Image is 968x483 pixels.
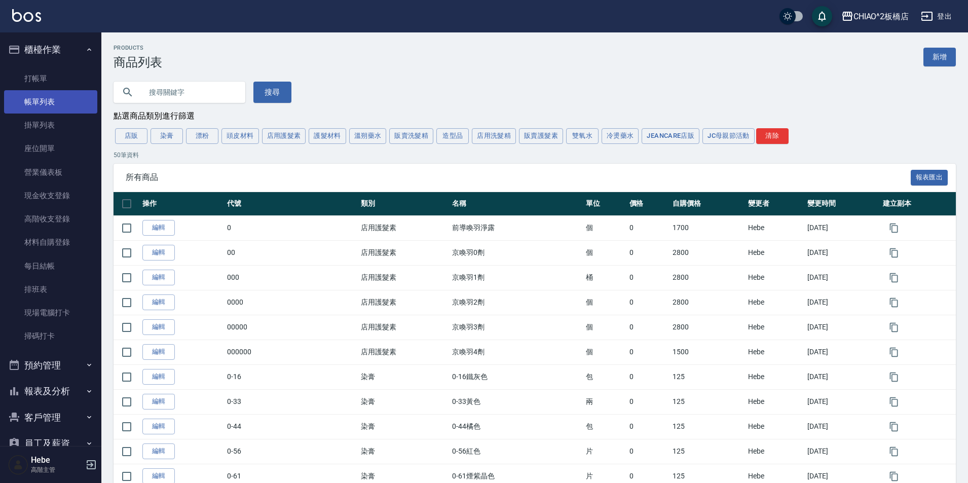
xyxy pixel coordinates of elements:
td: 0 [627,215,671,240]
span: 所有商品 [126,172,911,182]
td: 0 [627,290,671,315]
td: 125 [670,364,746,389]
td: Hebe [746,215,805,240]
a: 高階收支登錄 [4,207,97,231]
td: Hebe [746,340,805,364]
td: 個 [583,315,627,340]
p: 高階主管 [31,465,83,474]
a: 編輯 [142,369,175,385]
a: 編輯 [142,245,175,261]
td: 000000 [225,340,358,364]
td: 店用護髮素 [358,315,450,340]
a: 編輯 [142,294,175,310]
button: 店用洗髮精 [472,128,516,144]
a: 現金收支登錄 [4,184,97,207]
td: [DATE] [805,315,880,340]
td: [DATE] [805,215,880,240]
button: CHIAO^2板橋店 [837,6,913,27]
td: 個 [583,215,627,240]
td: 染膏 [358,414,450,439]
button: 染膏 [151,128,183,144]
div: CHIAO^2板橋店 [853,10,909,23]
td: [DATE] [805,240,880,265]
td: [DATE] [805,265,880,290]
button: 報表匯出 [911,170,948,185]
button: 造型品 [436,128,469,144]
button: 店用護髮素 [262,128,306,144]
td: 2800 [670,240,746,265]
td: [DATE] [805,414,880,439]
td: 0-56紅色 [450,439,583,464]
h2: Products [114,45,162,51]
button: 客戶管理 [4,404,97,431]
td: Hebe [746,290,805,315]
td: [DATE] [805,290,880,315]
h3: 商品列表 [114,55,162,69]
th: 建立副本 [880,192,956,216]
a: 掛單列表 [4,114,97,137]
button: 冷燙藥水 [602,128,639,144]
p: 50 筆資料 [114,151,956,160]
td: 桶 [583,265,627,290]
a: 編輯 [142,344,175,360]
th: 變更者 [746,192,805,216]
td: 染膏 [358,389,450,414]
button: 搜尋 [253,82,291,103]
a: 新增 [923,48,956,66]
th: 自購價格 [670,192,746,216]
button: 登出 [917,7,956,26]
td: 0 [627,439,671,464]
th: 代號 [225,192,358,216]
td: Hebe [746,240,805,265]
th: 變更時間 [805,192,880,216]
td: 0 [627,340,671,364]
td: 000 [225,265,358,290]
button: 頭皮材料 [221,128,259,144]
td: [DATE] [805,340,880,364]
td: 店用護髮素 [358,240,450,265]
button: 溫朔藥水 [349,128,387,144]
td: 包 [583,414,627,439]
td: 0-33黃色 [450,389,583,414]
td: 京喚羽0劑 [450,240,583,265]
a: 編輯 [142,443,175,459]
td: 兩 [583,389,627,414]
td: 2800 [670,290,746,315]
button: 清除 [756,128,789,144]
div: 點選商品類別進行篩選 [114,111,956,122]
a: 現場電腦打卡 [4,301,97,324]
td: 0 [627,315,671,340]
td: [DATE] [805,364,880,389]
th: 類別 [358,192,450,216]
td: 0 [627,364,671,389]
a: 編輯 [142,419,175,434]
td: 0 [627,389,671,414]
td: 個 [583,290,627,315]
td: 染膏 [358,439,450,464]
td: 2800 [670,315,746,340]
th: 名稱 [450,192,583,216]
td: 京喚羽3劑 [450,315,583,340]
th: 單位 [583,192,627,216]
td: 1700 [670,215,746,240]
h5: Hebe [31,455,83,465]
td: 0-44 [225,414,358,439]
button: save [812,6,832,26]
a: 打帳單 [4,67,97,90]
button: 櫃檯作業 [4,36,97,63]
td: Hebe [746,414,805,439]
input: 搜尋關鍵字 [142,79,237,106]
a: 座位開單 [4,137,97,160]
td: Hebe [746,315,805,340]
a: 編輯 [142,319,175,335]
th: 價格 [627,192,671,216]
td: 店用護髮素 [358,290,450,315]
td: 0 [627,414,671,439]
td: 0-56 [225,439,358,464]
td: 片 [583,439,627,464]
td: 染膏 [358,364,450,389]
td: 個 [583,340,627,364]
td: 京喚羽2劑 [450,290,583,315]
a: 編輯 [142,220,175,236]
img: Logo [12,9,41,22]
